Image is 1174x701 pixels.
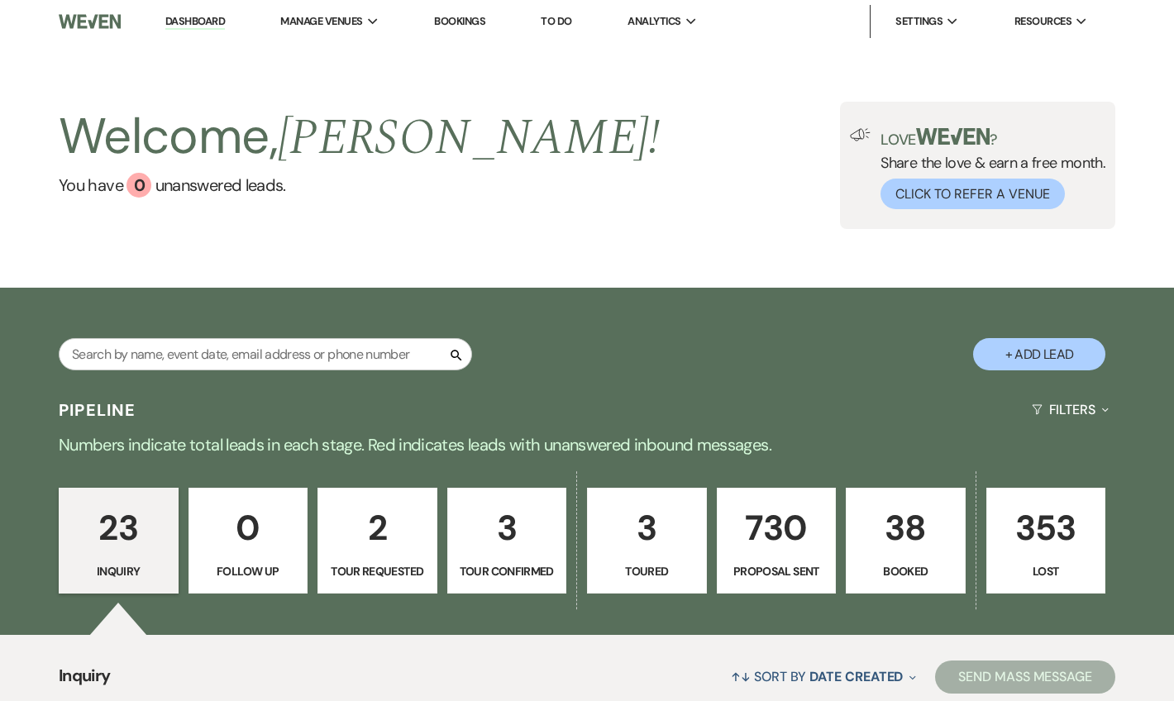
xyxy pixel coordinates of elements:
[1014,13,1071,30] span: Resources
[541,14,571,28] a: To Do
[871,128,1105,209] div: Share the love & earn a free month.
[59,4,121,39] img: Weven Logo
[935,660,1115,694] button: Send Mass Message
[447,488,567,594] a: 3Tour Confirmed
[997,500,1095,556] p: 353
[69,500,168,556] p: 23
[857,500,955,556] p: 38
[628,13,680,30] span: Analytics
[59,488,179,594] a: 23Inquiry
[328,562,427,580] p: Tour Requested
[199,562,298,580] p: Follow Up
[317,488,437,594] a: 2Tour Requested
[846,488,966,594] a: 38Booked
[189,488,308,594] a: 0Follow Up
[916,128,990,145] img: weven-logo-green.svg
[278,100,660,176] span: [PERSON_NAME] !
[986,488,1106,594] a: 353Lost
[126,173,151,198] div: 0
[59,102,660,173] h2: Welcome,
[997,562,1095,580] p: Lost
[598,500,696,556] p: 3
[458,500,556,556] p: 3
[1025,388,1115,432] button: Filters
[728,500,826,556] p: 730
[717,488,837,594] a: 730Proposal Sent
[895,13,943,30] span: Settings
[59,173,660,198] a: You have 0 unanswered leads.
[165,14,225,30] a: Dashboard
[328,500,427,556] p: 2
[728,562,826,580] p: Proposal Sent
[731,668,751,685] span: ↑↓
[598,562,696,580] p: Toured
[280,13,362,30] span: Manage Venues
[59,663,111,699] span: Inquiry
[458,562,556,580] p: Tour Confirmed
[809,668,903,685] span: Date Created
[59,398,136,422] h3: Pipeline
[880,179,1065,209] button: Click to Refer a Venue
[434,14,485,28] a: Bookings
[973,338,1105,370] button: + Add Lead
[587,488,707,594] a: 3Toured
[724,655,923,699] button: Sort By Date Created
[857,562,955,580] p: Booked
[59,338,472,370] input: Search by name, event date, email address or phone number
[199,500,298,556] p: 0
[69,562,168,580] p: Inquiry
[850,128,871,141] img: loud-speaker-illustration.svg
[880,128,1105,147] p: Love ?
